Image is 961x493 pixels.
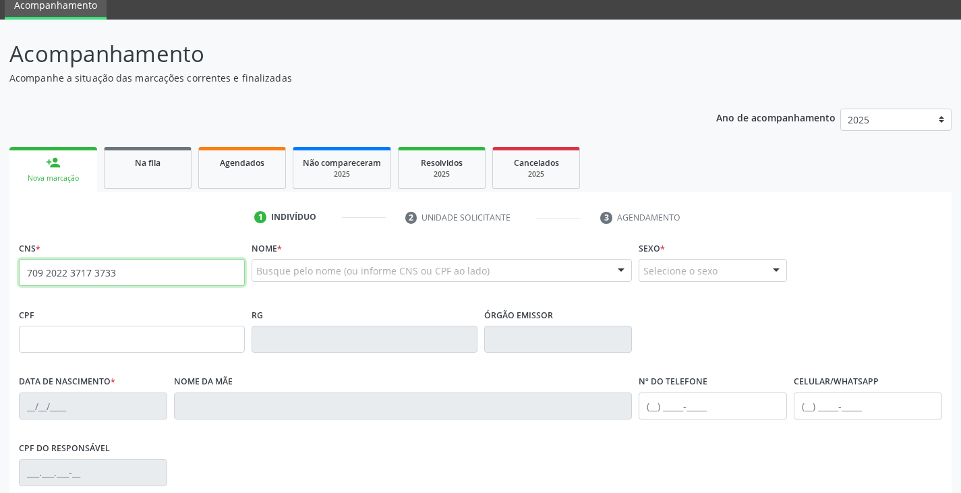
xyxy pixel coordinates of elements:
div: Indivíduo [271,211,316,223]
label: RG [252,305,263,326]
div: 2025 [303,169,381,179]
input: __/__/____ [19,393,167,419]
div: Nova marcação [19,173,88,183]
div: 1 [254,211,266,223]
label: Nº do Telefone [639,372,707,393]
p: Acompanhe a situação das marcações correntes e finalizadas [9,71,669,85]
span: Busque pelo nome (ou informe CNS ou CPF ao lado) [256,264,490,278]
label: CNS [19,238,40,259]
label: Celular/WhatsApp [794,372,879,393]
input: ___.___.___-__ [19,459,167,486]
input: (__) _____-_____ [639,393,787,419]
div: 2025 [502,169,570,179]
span: Não compareceram [303,157,381,169]
input: (__) _____-_____ [794,393,942,419]
label: Data de nascimento [19,372,115,393]
span: Agendados [220,157,264,169]
span: Selecione o sexo [643,264,718,278]
div: 2025 [408,169,475,179]
label: Nome [252,238,282,259]
label: CPF [19,305,34,326]
label: Nome da mãe [174,372,233,393]
p: Acompanhamento [9,37,669,71]
p: Ano de acompanhamento [716,109,836,125]
label: Órgão emissor [484,305,553,326]
label: CPF do responsável [19,438,110,459]
div: person_add [46,155,61,170]
span: Na fila [135,157,161,169]
label: Sexo [639,238,665,259]
span: Resolvidos [421,157,463,169]
span: Cancelados [514,157,559,169]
